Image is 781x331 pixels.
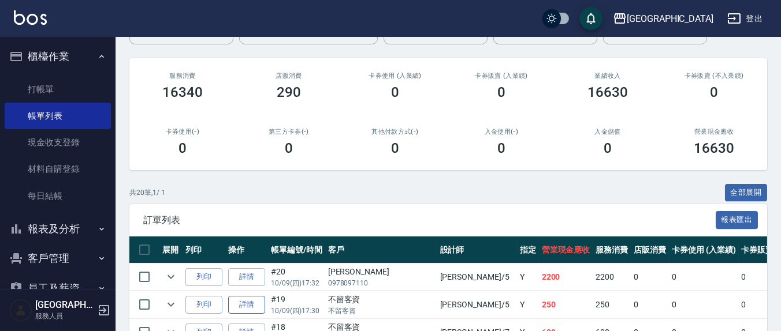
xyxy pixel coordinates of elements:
[517,264,539,291] td: Y
[716,214,758,225] a: 報表匯出
[627,12,713,26] div: [GEOGRAPHIC_DATA]
[497,140,505,156] h3: 0
[669,291,739,318] td: 0
[631,236,669,264] th: 店販消費
[162,84,203,100] h3: 16340
[183,236,225,264] th: 列印
[579,7,603,30] button: save
[356,128,434,136] h2: 其他付款方式(-)
[568,72,647,80] h2: 業績收入
[5,42,111,72] button: 櫃檯作業
[5,129,111,156] a: 現金收支登錄
[539,236,593,264] th: 營業現金應收
[568,128,647,136] h2: 入金儲值
[391,140,399,156] h3: 0
[328,294,434,306] div: 不留客資
[5,214,111,244] button: 報表及分析
[143,128,222,136] h2: 卡券使用(-)
[328,278,434,288] p: 0978097110
[328,266,434,278] div: [PERSON_NAME]
[517,291,539,318] td: Y
[462,128,541,136] h2: 入金使用(-)
[356,72,434,80] h2: 卡券使用 (入業績)
[325,236,437,264] th: 客戶
[675,128,753,136] h2: 營業現金應收
[669,236,739,264] th: 卡券使用 (入業績)
[437,291,517,318] td: [PERSON_NAME] /5
[5,103,111,129] a: 帳單列表
[250,72,328,80] h2: 店販消費
[631,291,669,318] td: 0
[462,72,541,80] h2: 卡券販賣 (入業績)
[694,140,734,156] h3: 16630
[228,268,265,286] a: 詳情
[593,291,631,318] td: 250
[225,236,268,264] th: 操作
[268,236,325,264] th: 帳單編號/時間
[268,291,325,318] td: #19
[5,183,111,209] a: 每日結帳
[14,10,47,25] img: Logo
[5,243,111,273] button: 客戶管理
[5,156,111,182] a: 材料自購登錄
[437,236,517,264] th: 設計師
[268,264,325,291] td: #20
[162,296,180,313] button: expand row
[497,84,505,100] h3: 0
[593,264,631,291] td: 2200
[143,72,222,80] h3: 服務消費
[723,8,767,29] button: 登出
[9,299,32,322] img: Person
[159,236,183,264] th: 展開
[539,291,593,318] td: 250
[437,264,517,291] td: [PERSON_NAME] /5
[35,311,94,321] p: 服務人員
[328,306,434,316] p: 不留客資
[539,264,593,291] td: 2200
[271,306,322,316] p: 10/09 (四) 17:30
[517,236,539,264] th: 指定
[608,7,718,31] button: [GEOGRAPHIC_DATA]
[285,140,293,156] h3: 0
[391,84,399,100] h3: 0
[250,128,328,136] h2: 第三方卡券(-)
[271,278,322,288] p: 10/09 (四) 17:32
[162,268,180,285] button: expand row
[631,264,669,291] td: 0
[185,296,222,314] button: 列印
[143,215,716,226] span: 訂單列表
[5,273,111,303] button: 員工及薪資
[277,84,301,100] h3: 290
[725,184,768,202] button: 全部展開
[716,211,758,229] button: 報表匯出
[604,140,612,156] h3: 0
[710,84,718,100] h3: 0
[129,187,165,198] p: 共 20 筆, 1 / 1
[35,299,94,311] h5: [GEOGRAPHIC_DATA]
[593,236,631,264] th: 服務消費
[669,264,739,291] td: 0
[228,296,265,314] a: 詳情
[5,76,111,103] a: 打帳單
[185,268,222,286] button: 列印
[587,84,628,100] h3: 16630
[675,72,753,80] h2: 卡券販賣 (不入業績)
[178,140,187,156] h3: 0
